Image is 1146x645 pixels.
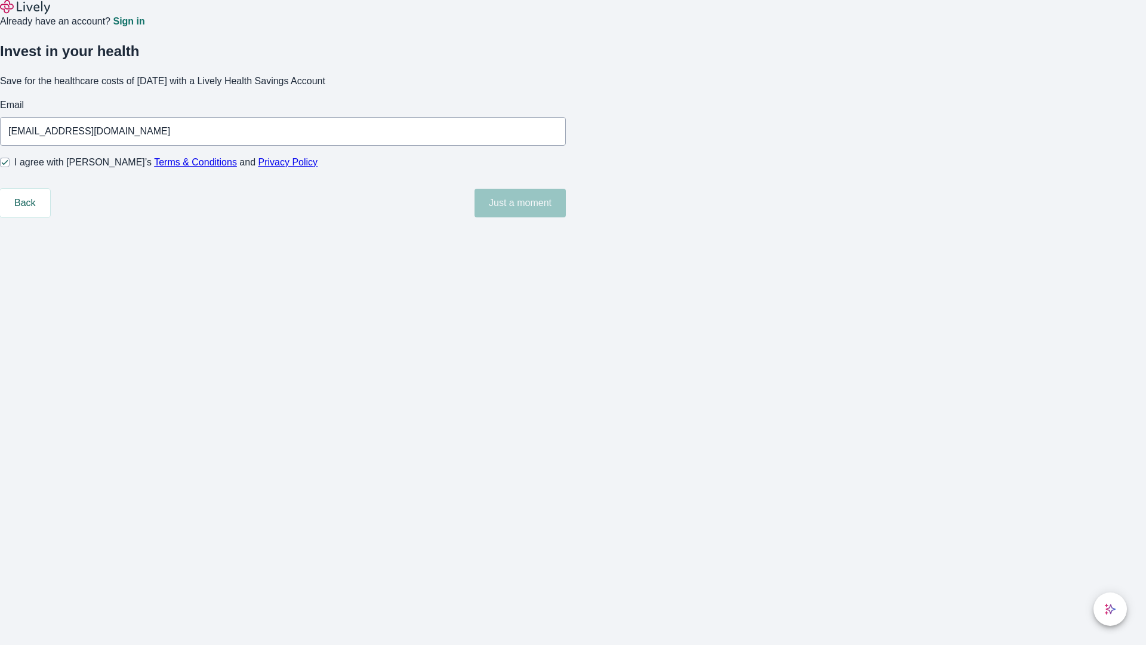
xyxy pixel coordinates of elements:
button: chat [1093,592,1127,626]
a: Terms & Conditions [154,157,237,167]
a: Privacy Policy [258,157,318,167]
span: I agree with [PERSON_NAME]’s and [14,155,318,170]
svg: Lively AI Assistant [1104,603,1116,615]
a: Sign in [113,17,144,26]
